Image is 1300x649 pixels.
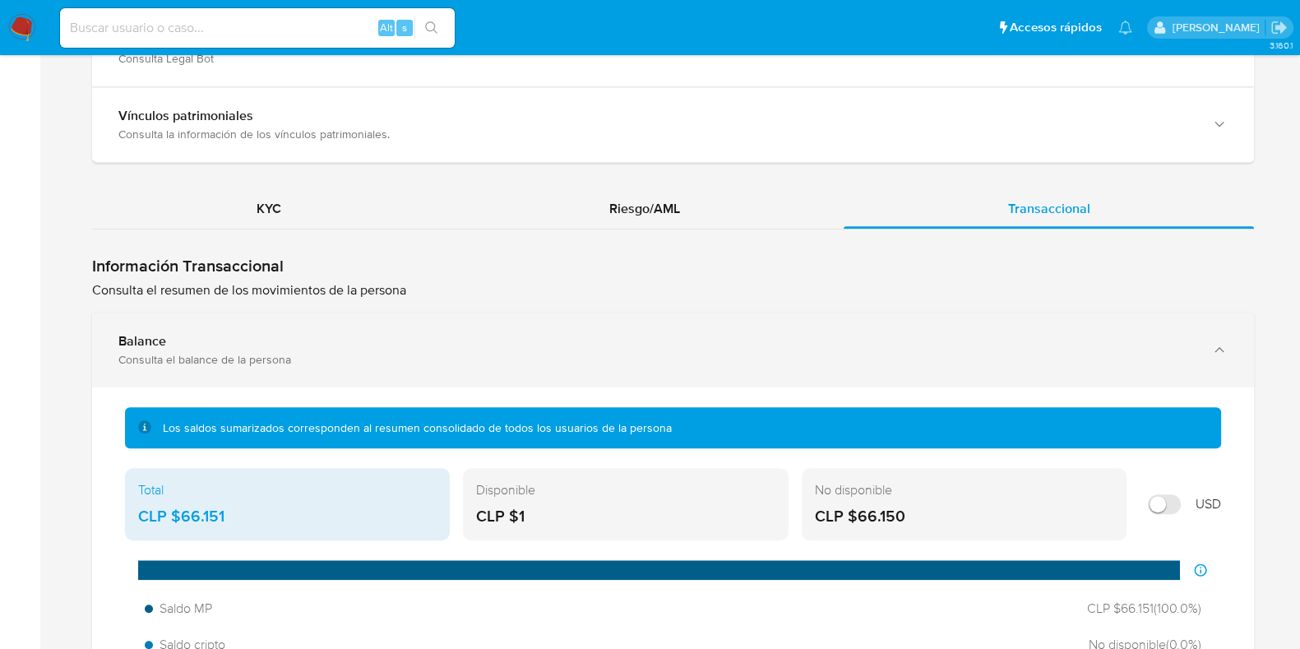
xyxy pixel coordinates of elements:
[609,199,680,218] span: Riesgo/AML
[1118,21,1132,35] a: Notificaciones
[92,256,1254,276] h1: Información Transaccional
[257,199,281,218] span: KYC
[380,20,393,35] span: Alt
[1270,19,1288,36] a: Salir
[414,16,448,39] button: search-icon
[1172,20,1265,35] p: camilafernanda.paredessaldano@mercadolibre.cl
[1010,19,1102,36] span: Accesos rápidos
[1269,39,1292,52] span: 3.160.1
[402,20,407,35] span: s
[1008,199,1090,218] span: Transaccional
[60,17,455,39] input: Buscar usuario o caso...
[92,281,1254,299] p: Consulta el resumen de los movimientos de la persona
